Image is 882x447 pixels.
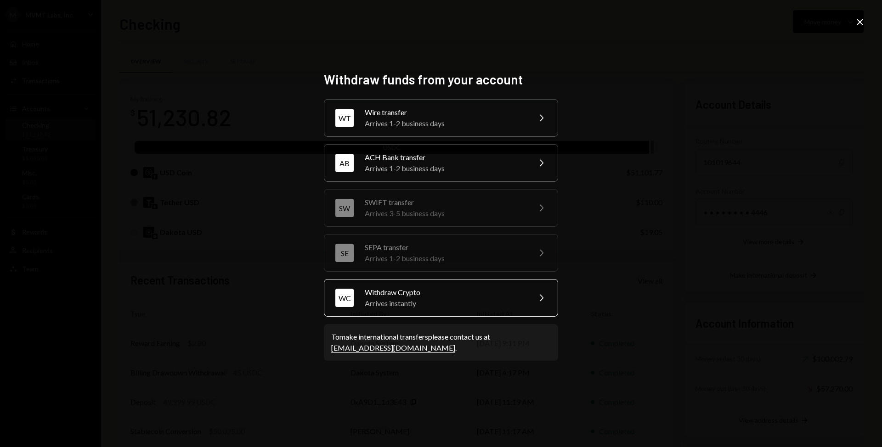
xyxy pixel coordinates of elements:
button: WCWithdraw CryptoArrives instantly [324,279,558,317]
div: Arrives 3-5 business days [365,208,525,219]
div: WT [335,109,354,127]
div: SW [335,199,354,217]
div: Arrives 1-2 business days [365,253,525,264]
div: To make international transfers please contact us at . [331,331,551,353]
h2: Withdraw funds from your account [324,71,558,89]
button: WTWire transferArrives 1-2 business days [324,99,558,137]
div: SEPA transfer [365,242,525,253]
div: SWIFT transfer [365,197,525,208]
div: ACH Bank transfer [365,152,525,163]
div: AB [335,154,354,172]
div: Withdraw Crypto [365,287,525,298]
a: [EMAIL_ADDRESS][DOMAIN_NAME] [331,343,455,353]
div: Arrives 1-2 business days [365,163,525,174]
button: SWSWIFT transferArrives 3-5 business days [324,189,558,227]
button: ABACH Bank transferArrives 1-2 business days [324,144,558,182]
div: Arrives 1-2 business days [365,118,525,129]
div: SE [335,244,354,262]
div: Arrives instantly [365,298,525,309]
div: Wire transfer [365,107,525,118]
div: WC [335,289,354,307]
button: SESEPA transferArrives 1-2 business days [324,234,558,272]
